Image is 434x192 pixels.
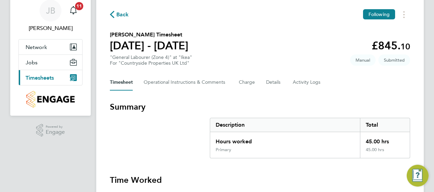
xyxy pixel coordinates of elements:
span: Network [26,44,47,50]
button: Following [363,9,395,19]
span: Back [116,11,129,19]
div: 45.00 hrs [360,147,410,158]
div: "General Labourer (Zone 4)" at "Ikea" [110,54,192,66]
div: Summary [210,118,410,158]
span: This timesheet was manually created. [350,54,376,66]
h3: Time Worked [110,175,410,186]
button: Charge [239,74,255,91]
div: 45.00 hrs [360,132,410,147]
button: Timesheets Menu [398,9,410,20]
h2: [PERSON_NAME] Timesheet [110,31,188,39]
div: Description [210,118,360,132]
button: Back [110,10,129,19]
button: Activity Logs [293,74,321,91]
span: Following [368,11,390,17]
span: Powered by [46,124,65,130]
div: Hours worked [210,132,360,147]
span: Jobs [26,59,38,66]
span: This timesheet is Submitted. [378,54,410,66]
h1: [DATE] - [DATE] [110,39,188,52]
button: Timesheet [110,74,133,91]
span: John Bargewell [18,24,83,32]
button: Timesheets [19,70,82,85]
button: Network [19,39,82,54]
span: 11 [75,2,83,10]
button: Jobs [19,55,82,70]
div: For "Countryside Properties UK Ltd" [110,60,192,66]
button: Details [266,74,282,91]
a: Powered byEngage [36,124,65,137]
h3: Summary [110,101,410,112]
a: Go to home page [18,91,83,108]
span: Engage [46,129,65,135]
span: Timesheets [26,75,54,81]
app-decimal: £845. [372,39,410,52]
span: JB [46,6,55,15]
button: Operational Instructions & Comments [144,74,228,91]
div: Total [360,118,410,132]
button: Engage Resource Center [407,165,429,187]
span: 10 [401,42,410,51]
img: countryside-properties-logo-retina.png [26,91,74,108]
div: Primary [216,147,231,153]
